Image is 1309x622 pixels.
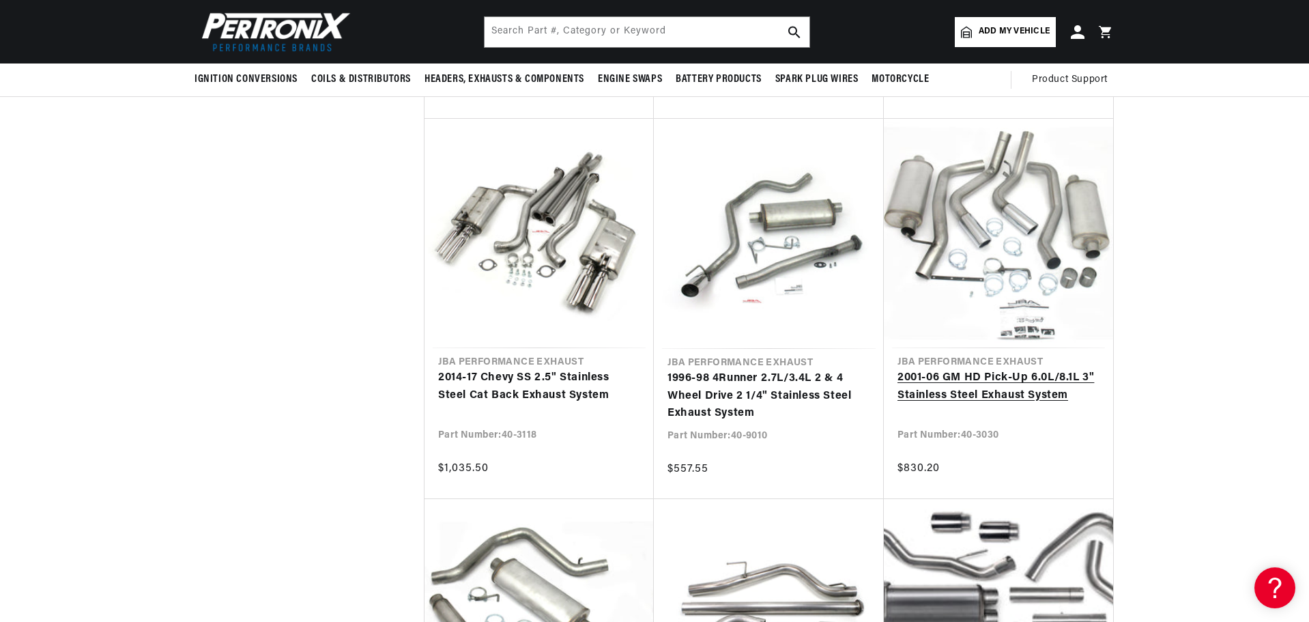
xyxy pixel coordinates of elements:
[768,63,865,96] summary: Spark Plug Wires
[311,72,411,87] span: Coils & Distributors
[195,72,298,87] span: Ignition Conversions
[667,370,870,423] a: 1996-98 4Runner 2.7L/3.4L 2 & 4 Wheel Drive 2 1/4" Stainless Steel Exhaust System
[669,63,768,96] summary: Battery Products
[591,63,669,96] summary: Engine Swaps
[485,17,809,47] input: Search Part #, Category or Keyword
[195,8,351,55] img: Pertronix
[865,63,936,96] summary: Motorcycle
[1032,63,1114,96] summary: Product Support
[676,72,762,87] span: Battery Products
[598,72,662,87] span: Engine Swaps
[438,369,640,404] a: 2014-17 Chevy SS 2.5" Stainless Steel Cat Back Exhaust System
[1032,72,1108,87] span: Product Support
[897,369,1099,404] a: 2001-06 GM HD Pick-Up 6.0L/8.1L 3" Stainless Steel Exhaust System
[195,63,304,96] summary: Ignition Conversions
[304,63,418,96] summary: Coils & Distributors
[425,72,584,87] span: Headers, Exhausts & Components
[979,25,1050,38] span: Add my vehicle
[779,17,809,47] button: search button
[955,17,1056,47] a: Add my vehicle
[872,72,929,87] span: Motorcycle
[775,72,859,87] span: Spark Plug Wires
[418,63,591,96] summary: Headers, Exhausts & Components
